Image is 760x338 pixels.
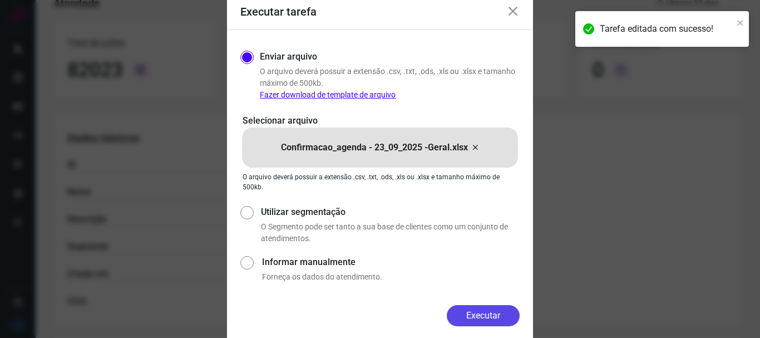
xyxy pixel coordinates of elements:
[447,305,520,326] button: Executar
[260,50,317,63] label: Enviar arquivo
[260,66,520,101] p: O arquivo deverá possuir a extensão .csv, .txt, .ods, .xls ou .xlsx e tamanho máximo de 500kb.
[260,90,396,99] a: Fazer download de template de arquivo
[737,16,744,29] button: close
[243,172,517,192] p: O arquivo deverá possuir a extensão .csv, .txt, .ods, .xls ou .xlsx e tamanho máximo de 500kb.
[243,114,517,128] p: Selecionar arquivo
[240,5,317,18] h3: Executar tarefa
[261,205,520,219] label: Utilizar segmentação
[262,271,520,283] p: Forneça os dados do atendimento.
[262,256,520,269] label: Informar manualmente
[600,22,733,36] div: Tarefa editada com sucesso!
[261,221,520,244] p: O Segmento pode ser tanto a sua base de clientes como um conjunto de atendimentos.
[281,141,468,154] p: Confirmacao_agenda - 23_09_2025 -Geral.xlsx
